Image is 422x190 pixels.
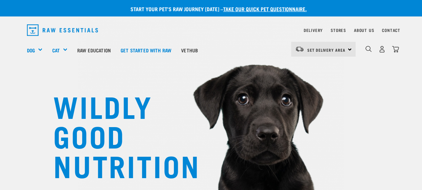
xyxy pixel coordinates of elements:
[52,46,60,54] a: Cat
[27,24,98,36] img: Raw Essentials Logo
[392,46,399,53] img: home-icon@2x.png
[307,49,345,51] span: Set Delivery Area
[295,46,304,52] img: van-moving.png
[354,29,374,31] a: About Us
[116,37,176,63] a: Get started with Raw
[365,46,372,52] img: home-icon-1@2x.png
[223,7,307,10] a: take our quick pet questionnaire.
[72,37,116,63] a: Raw Education
[379,46,386,53] img: user.png
[176,37,203,63] a: Vethub
[304,29,323,31] a: Delivery
[331,29,346,31] a: Stores
[22,22,400,39] nav: dropdown navigation
[27,46,35,54] a: Dog
[382,29,400,31] a: Contact
[53,91,185,179] h1: WILDLY GOOD NUTRITION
